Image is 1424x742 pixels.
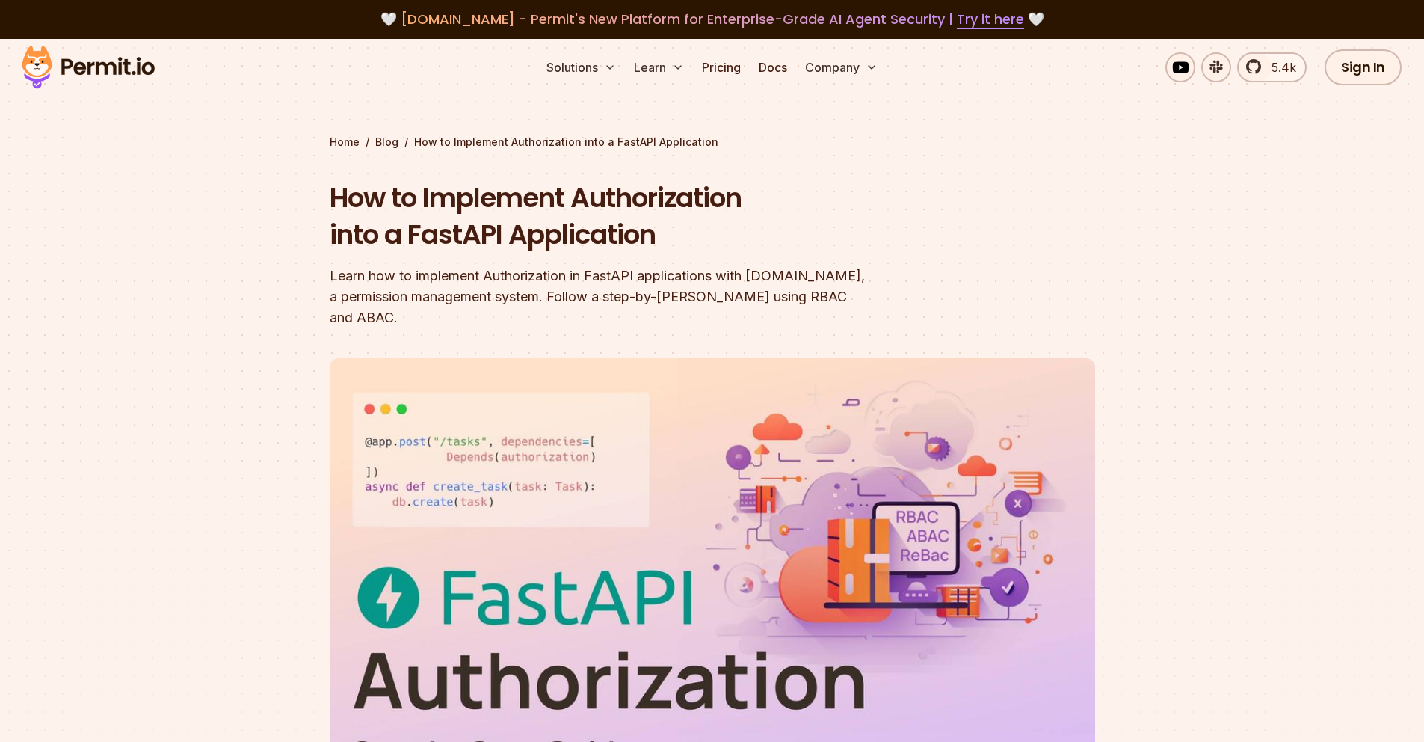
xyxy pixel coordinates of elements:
div: 🤍 🤍 [36,9,1388,30]
button: Learn [628,52,690,82]
a: Try it here [957,10,1024,29]
img: Permit logo [15,42,161,93]
h1: How to Implement Authorization into a FastAPI Application [330,180,904,254]
a: Sign In [1325,49,1402,85]
a: Home [330,135,360,150]
span: [DOMAIN_NAME] - Permit's New Platform for Enterprise-Grade AI Agent Security | [401,10,1024,28]
a: 5.4k [1237,52,1307,82]
div: / / [330,135,1095,150]
div: Learn how to implement Authorization in FastAPI applications with [DOMAIN_NAME], a permission man... [330,266,904,328]
a: Pricing [696,52,747,82]
button: Solutions [540,52,622,82]
button: Company [799,52,884,82]
a: Docs [753,52,793,82]
span: 5.4k [1263,58,1296,76]
a: Blog [375,135,398,150]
